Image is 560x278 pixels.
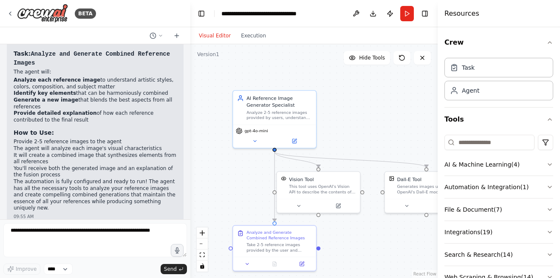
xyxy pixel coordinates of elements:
[3,264,40,275] button: Improve
[397,176,421,183] div: Dall-E Tool
[444,153,553,176] button: AI & Machine Learning(4)
[14,77,177,90] li: to understand artistic styles, colors, composition, and subject matter
[195,8,207,20] button: Hide left sidebar
[197,261,208,272] button: toggle interactivity
[146,31,167,41] button: Switch to previous chat
[444,31,553,54] button: Crew
[14,97,78,103] strong: Generate a new image
[14,165,177,179] li: You'll receive both the generated image and an explanation of the fusion process
[14,110,177,123] li: of how each reference contributed to the final result
[14,179,177,212] p: The automation is fully configured and ready to run! The agent has all the necessary tools to ana...
[194,31,236,41] button: Visual Editor
[14,90,177,97] li: that can be harmoniously combined
[275,137,314,145] button: Open in side panel
[14,129,54,136] strong: How to Use:
[197,250,208,261] button: fit view
[419,8,431,20] button: Hide right sidebar
[289,184,356,195] div: This tool uses OpenAI's Vision API to describe the contents of an image.
[246,110,312,120] div: Analyze 2-5 reference images provided by users, understand their visual elements, styles, and com...
[14,139,177,145] li: Provide 2-5 reference images to the agent
[197,51,219,58] div: Version 1
[14,69,177,76] p: The agent will:
[14,51,170,66] code: Analyze and Generate Combined Reference Images
[276,171,361,213] div: VisionToolVision ToolThis tool uses OpenAI's Vision API to describe the contents of an image.
[14,213,177,220] div: 09:55 AM
[271,152,278,221] g: Edge from 733fbf85-1066-4775-bc55-82491a6b7ade to 390f5185-8865-422b-a469-29f50c34b19c
[462,86,479,95] div: Agent
[384,171,469,213] div: DallEToolDall-E ToolGenerates images using OpenAI's Dall-E model.
[232,90,317,148] div: AI Reference Image Generator SpecialistAnalyze 2-5 reference images provided by users, understand...
[17,4,68,23] img: Logo
[232,225,317,272] div: Analyze and Generate Combined Reference ImagesTake 2-5 reference images provided by the user and ...
[14,97,177,110] li: that blends the best aspects from all references
[246,230,312,241] div: Analyze and Generate Combined Reference Images
[444,244,553,266] button: Search & Research(14)
[246,95,312,108] div: AI Reference Image Generator Specialist
[289,176,314,183] div: Vision Tool
[271,152,430,167] g: Edge from 733fbf85-1066-4775-bc55-82491a6b7ade to 1c00ca3d-ceca-473d-8eef-2153d6c2fc2c
[244,128,268,134] span: gpt-4o-mini
[14,90,76,96] strong: Identify key elements
[14,145,177,152] li: The agent will analyze each image's visual characteristics
[161,264,187,274] button: Send
[197,227,208,238] button: zoom in
[221,9,317,18] nav: breadcrumb
[170,31,184,41] button: Start a new chat
[197,227,208,272] div: React Flow controls
[319,202,357,210] button: Open in side panel
[164,266,177,272] span: Send
[444,54,553,107] div: Crew
[260,260,289,268] button: No output available
[444,176,553,198] button: Automation & Integration(1)
[236,31,271,41] button: Execution
[75,9,96,19] div: BETA
[427,202,465,210] button: Open in side panel
[344,51,390,65] button: Hide Tools
[290,260,314,268] button: Open in side panel
[14,50,170,66] strong: Task:
[14,77,100,83] strong: Analyze each reference image
[246,242,312,252] div: Take 2-5 reference images provided by the user and perform a comprehensive analysis of each image...
[444,9,479,19] h4: Resources
[444,221,553,243] button: Integrations(19)
[462,63,475,72] div: Task
[397,184,464,195] div: Generates images using OpenAI's Dall-E model.
[16,266,37,272] span: Improve
[281,176,286,182] img: VisionTool
[14,152,177,165] li: It will create a combined image that synthesizes elements from all references
[359,54,385,61] span: Hide Tools
[171,244,184,257] button: Click to speak your automation idea
[197,238,208,250] button: zoom out
[413,272,436,276] a: React Flow attribution
[389,176,394,182] img: DallETool
[444,108,553,131] button: Tools
[444,199,553,221] button: File & Document(7)
[14,110,96,116] strong: Provide detailed explanation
